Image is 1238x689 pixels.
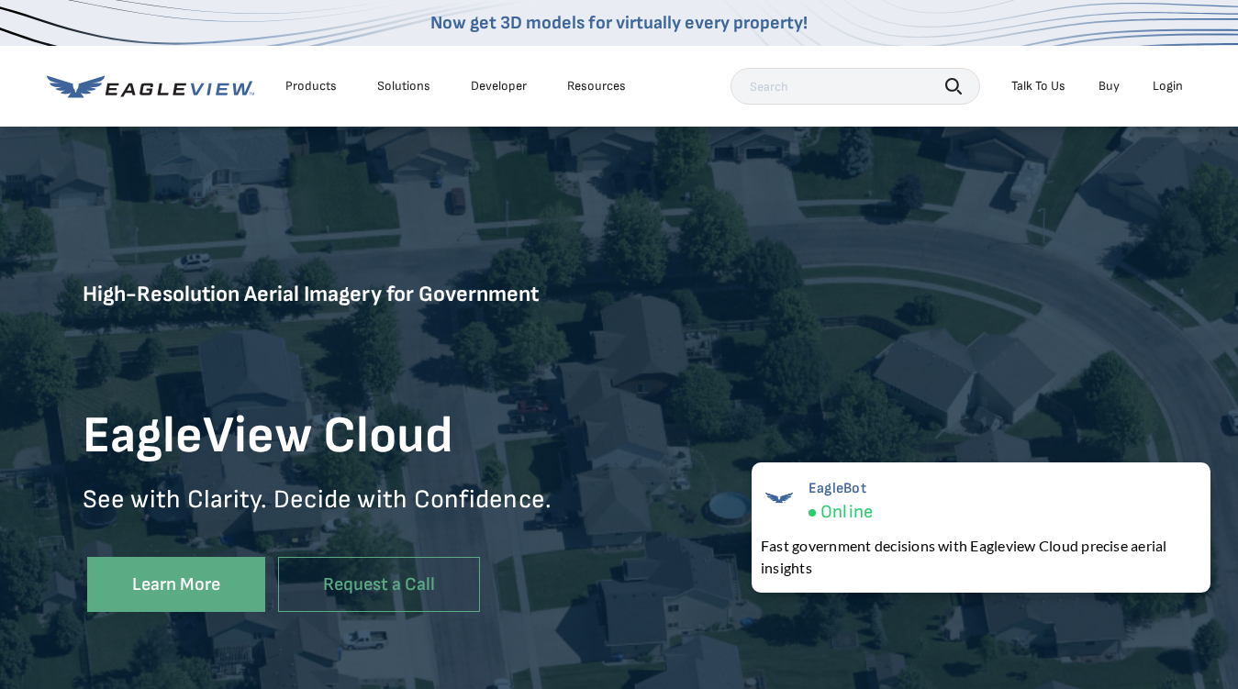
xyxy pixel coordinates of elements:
[619,301,1156,605] iframe: Eagleview Cloud Overview
[430,12,808,34] a: Now get 3D models for virtually every property!
[761,480,797,517] img: EagleBot
[83,483,619,543] p: See with Clarity. Decide with Confidence.
[377,78,430,94] div: Solutions
[731,68,980,105] input: Search
[83,405,619,469] h1: EagleView Cloud
[278,557,480,613] a: Request a Call
[809,480,873,497] span: EagleBot
[471,78,527,94] a: Developer
[567,78,626,94] div: Resources
[1011,78,1065,94] div: Talk To Us
[1153,78,1183,94] div: Login
[761,535,1201,579] div: Fast government decisions with Eagleview Cloud precise aerial insights
[285,78,337,94] div: Products
[87,557,265,613] a: Learn More
[1099,78,1120,94] a: Buy
[83,280,619,391] h5: High-Resolution Aerial Imagery for Government
[820,501,873,524] span: Online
